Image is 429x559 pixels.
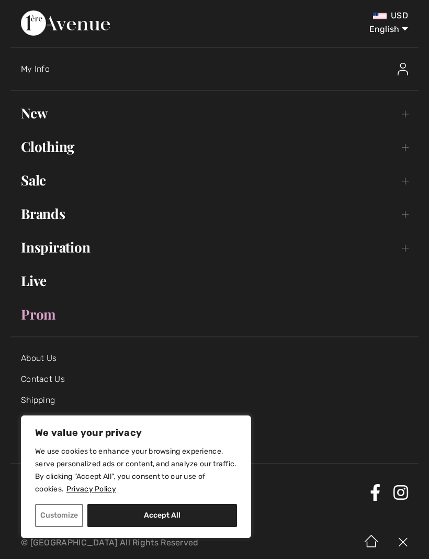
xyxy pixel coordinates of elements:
p: We value your privacy [35,426,237,439]
a: Inspiration [10,236,419,259]
img: Home [356,527,387,559]
a: Sale [10,169,419,192]
a: Brands [10,202,419,225]
a: About Us [21,353,57,363]
a: Privacy Policy [66,484,117,494]
a: Contact Us [21,374,65,384]
div: USD [253,10,408,21]
a: Prom [10,303,419,326]
a: Terms Of Use [21,416,74,426]
a: Instagram [393,484,408,501]
button: Customize [35,504,83,527]
button: Accept All [87,504,237,527]
a: Facebook [370,484,380,501]
p: We use cookies to enhance your browsing experience, serve personalized ads or content, and analyz... [35,445,237,496]
p: © [GEOGRAPHIC_DATA] All Rights Reserved [21,539,253,546]
img: My Info [398,63,408,75]
span: My Info [21,64,50,74]
a: My InfoMy Info [21,52,419,86]
div: We value your privacy [21,415,251,538]
a: Live [10,269,419,292]
a: New [10,102,419,125]
a: Shipping [21,395,55,405]
img: X [387,527,419,559]
img: 1ère Avenue [21,10,110,36]
a: Clothing [10,135,419,158]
